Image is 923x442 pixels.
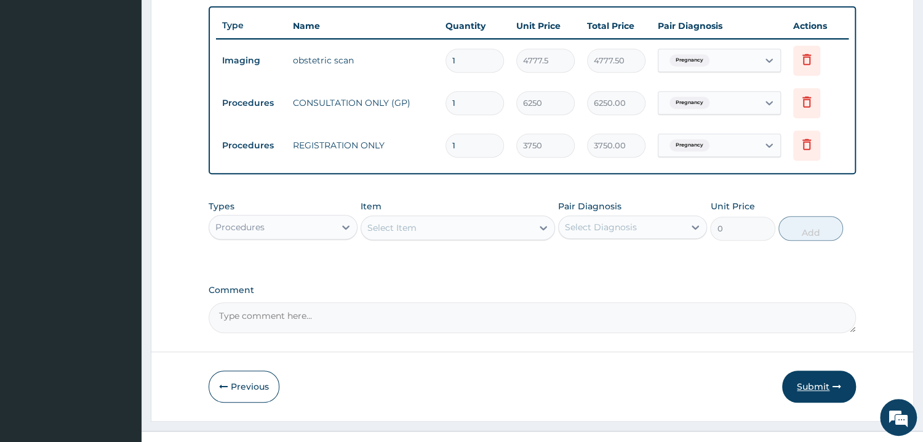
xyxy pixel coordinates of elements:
td: Imaging [216,49,287,72]
label: Types [209,201,234,212]
td: REGISTRATION ONLY [287,133,439,158]
td: CONSULTATION ONLY (GP) [287,90,439,115]
button: Submit [782,371,856,403]
button: Add [778,216,843,241]
div: Procedures [215,221,265,233]
div: Chat with us now [64,69,207,85]
th: Actions [787,14,849,38]
span: Pregnancy [669,139,709,151]
td: obstetric scan [287,48,439,73]
td: Procedures [216,134,287,157]
th: Type [216,14,287,37]
label: Pair Diagnosis [558,200,621,212]
div: Select Diagnosis [565,221,637,233]
label: Unit Price [710,200,754,212]
th: Unit Price [510,14,581,38]
th: Pair Diagnosis [652,14,787,38]
button: Previous [209,371,279,403]
th: Total Price [581,14,652,38]
div: Minimize live chat window [202,6,231,36]
span: We're online! [71,139,170,263]
img: d_794563401_company_1708531726252_794563401 [23,62,50,92]
th: Quantity [439,14,510,38]
textarea: Type your message and hit 'Enter' [6,303,234,347]
label: Comment [209,285,856,295]
th: Name [287,14,439,38]
div: Select Item [367,222,417,234]
label: Item [361,200,382,212]
td: Procedures [216,92,287,115]
span: Pregnancy [669,97,709,109]
span: Pregnancy [669,54,709,66]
